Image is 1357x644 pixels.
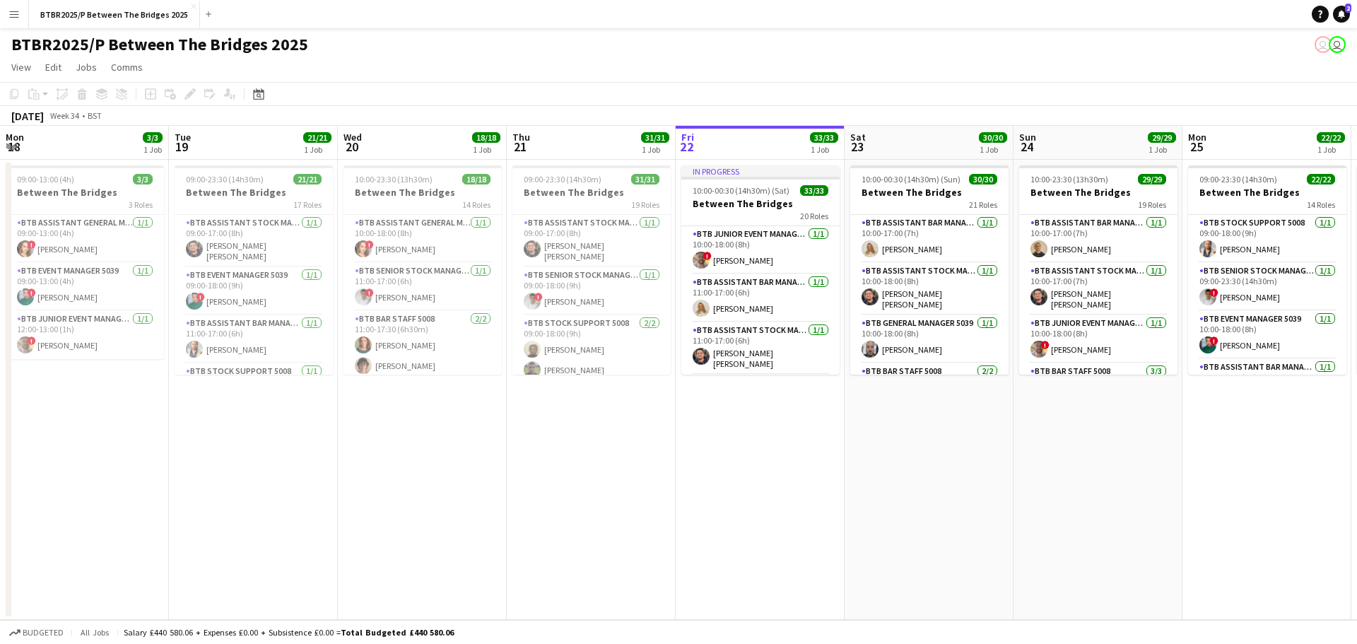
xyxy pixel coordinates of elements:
h3: Between The Bridges [512,186,671,199]
app-card-role: BTB Senior Stock Manager 50061/109:00-18:00 (9h)![PERSON_NAME] [512,267,671,315]
span: 33/33 [800,185,828,196]
app-card-role: BTB Bar Staff 50082/211:00-17:30 (6h30m)[PERSON_NAME][PERSON_NAME] [343,311,502,380]
span: 10:00-00:30 (14h30m) (Sat) [693,185,789,196]
div: 1 Job [304,144,331,155]
span: 10:00-23:30 (13h30m) [1030,174,1108,185]
div: 1 Job [1149,144,1175,155]
span: 19 Roles [1138,199,1166,210]
h3: Between The Bridges [6,186,164,199]
app-card-role: BTB Event Manager 50391/110:00-18:00 (8h)![PERSON_NAME] [1188,311,1346,359]
span: Sat [850,131,866,144]
div: Salary £440 580.06 + Expenses £0.00 + Subsistence £0.00 = [124,627,454,638]
span: 29/29 [1138,174,1166,185]
div: 1 Job [811,144,838,155]
app-card-role: BTB Assistant General Manager 50061/110:00-18:00 (8h)![PERSON_NAME] [343,215,502,263]
span: 20 Roles [800,211,828,221]
app-card-role: BTB Senior Stock Manager 50061/109:00-23:30 (14h30m)![PERSON_NAME] [1188,263,1346,311]
span: Week 34 [47,110,82,121]
span: Thu [512,131,530,144]
h3: Between The Bridges [1019,186,1177,199]
span: ! [28,288,36,297]
a: Jobs [70,58,102,76]
span: 09:00-23:30 (14h30m) [1199,174,1277,185]
span: 19 Roles [631,199,659,210]
span: 31/31 [631,174,659,185]
span: 22/22 [1307,174,1335,185]
span: ! [1041,341,1050,349]
span: 21/21 [303,132,331,143]
app-card-role: BTB Stock support 50081/1 [175,363,333,411]
span: 21/21 [293,174,322,185]
app-card-role: BTB Stock support 50081/109:00-18:00 (9h)[PERSON_NAME] [1188,215,1346,263]
div: 1 Job [642,144,669,155]
span: 20 [341,139,362,155]
h3: Between The Bridges [343,186,502,199]
app-card-role: BTB Assistant General Manager 50061/109:00-13:00 (4h)![PERSON_NAME] [6,215,164,263]
span: Mon [6,131,24,144]
span: Sun [1019,131,1036,144]
span: 3/3 [143,132,163,143]
span: View [11,61,31,74]
span: 3/3 [133,174,153,185]
app-card-role: BTB Assistant Stock Manager 50061/110:00-17:00 (7h)[PERSON_NAME] [PERSON_NAME] [1019,263,1177,315]
h3: Between The Bridges [681,197,840,210]
span: Mon [1188,131,1206,144]
app-job-card: 09:00-13:00 (4h)3/3Between The Bridges3 RolesBTB Assistant General Manager 50061/109:00-13:00 (4h... [6,165,164,359]
app-card-role: BTB Junior Event Manager 50391/110:00-18:00 (8h)![PERSON_NAME] [1019,315,1177,363]
app-card-role: BTB Bar Staff 50083/3 [1019,363,1177,452]
app-card-role: BTB Assistant Bar Manager 50061/111:00-17:00 (6h)[PERSON_NAME] [681,274,840,322]
app-card-role: BTB Assistant Bar Manager 50061/111:00-17:00 (6h) [1188,359,1346,411]
span: Tue [175,131,191,144]
h3: Between The Bridges [175,186,333,199]
h1: BTBR2025/P Between The Bridges 2025 [11,34,308,55]
span: 14 Roles [1307,199,1335,210]
app-card-role: BTB Junior Event Manager 50391/112:00-13:00 (1h)![PERSON_NAME] [6,311,164,359]
a: Comms [105,58,148,76]
span: 30/30 [969,174,997,185]
app-job-card: In progress10:00-00:30 (14h30m) (Sat)33/33Between The Bridges20 RolesBTB Junior Event Manager 503... [681,165,840,375]
span: ! [365,288,374,297]
span: 18/18 [462,174,490,185]
div: 10:00-23:30 (13h30m)29/29Between The Bridges19 RolesBTB Assistant Bar Manager 50061/110:00-17:00 ... [1019,165,1177,375]
div: 1 Job [473,144,500,155]
app-card-role: BTB Assistant Bar Manager 50061/110:00-17:00 (7h)[PERSON_NAME] [1019,215,1177,263]
span: Total Budgeted £440 580.06 [341,627,454,638]
app-card-role: BTB Assistant Bar Manager 50061/111:00-17:00 (6h)[PERSON_NAME] [175,315,333,363]
app-job-card: 09:00-23:30 (14h30m)21/21Between The Bridges17 RolesBTB Assistant Stock Manager 50061/109:00-17:0... [175,165,333,375]
span: ! [1210,336,1218,345]
span: 18 [4,139,24,155]
span: 09:00-23:30 (14h30m) [524,174,601,185]
span: 33/33 [810,132,838,143]
app-user-avatar: Amy Cane [1315,36,1332,53]
span: 30/30 [979,132,1007,143]
span: 21 Roles [969,199,997,210]
span: 3 Roles [129,199,153,210]
app-job-card: 09:00-23:30 (14h30m)22/22Between The Bridges14 RolesBTB Stock support 50081/109:00-18:00 (9h)[PER... [1188,165,1346,375]
span: 22/22 [1317,132,1345,143]
a: Edit [40,58,67,76]
span: 31/31 [641,132,669,143]
div: 1 Job [143,144,162,155]
span: Wed [343,131,362,144]
app-job-card: 10:00-00:30 (14h30m) (Sun)30/30Between The Bridges21 RolesBTB Assistant Bar Manager 50061/110:00-... [850,165,1009,375]
span: 24 [1017,139,1036,155]
span: 10:00-00:30 (14h30m) (Sun) [862,174,961,185]
app-card-role: BTB General Manager 50391/110:00-18:00 (8h)[PERSON_NAME] [850,315,1009,363]
app-card-role: BTB Event Manager 50391/109:00-18:00 (9h)![PERSON_NAME] [175,267,333,315]
span: 25 [1186,139,1206,155]
span: 09:00-23:30 (14h30m) [186,174,264,185]
div: 1 Job [1317,144,1344,155]
span: Fri [681,131,694,144]
span: 18/18 [472,132,500,143]
span: ! [196,293,205,301]
app-job-card: 09:00-23:30 (14h30m)31/31Between The Bridges19 RolesBTB Assistant Stock Manager 50061/109:00-17:0... [512,165,671,375]
h3: Between The Bridges [850,186,1009,199]
app-card-role: BTB Assistant Stock Manager 50061/111:00-17:00 (6h)[PERSON_NAME] [PERSON_NAME] [681,322,840,375]
span: Edit [45,61,61,74]
span: All jobs [78,627,112,638]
